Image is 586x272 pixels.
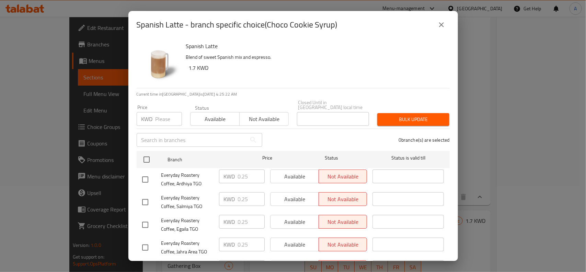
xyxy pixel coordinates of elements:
[383,115,444,124] span: Bulk update
[224,195,235,203] p: KWD
[433,17,450,33] button: close
[137,91,450,97] p: Current time in [GEOGRAPHIC_DATA] is [DATE] 4:25:22 AM
[224,172,235,181] p: KWD
[156,112,182,126] input: Please enter price
[161,216,214,233] span: Everyday Roastery Coffee, Egaila TGO
[377,113,449,126] button: Bulk update
[137,41,181,85] img: Spanish Latte
[244,154,290,162] span: Price
[161,239,214,256] span: Everyday Roastery Coffee, Jahra Area TGO
[186,41,444,51] h6: Spanish Latte
[242,114,286,124] span: Not available
[372,154,444,162] span: Status is valid till
[186,53,444,62] p: Blend of sweet Spanish mix and espresso.
[239,112,289,126] button: Not available
[161,171,214,188] span: Everyday Roastery Coffee, Ardhiya TGO
[238,215,265,229] input: Please enter price
[189,63,444,73] h6: 1.7 KWD
[168,155,239,164] span: Branch
[238,238,265,251] input: Please enter price
[137,133,246,147] input: Search in branches
[141,115,153,123] p: KWD
[161,194,214,211] span: Everyday Roastery Coffee, Salmiya TGO
[224,218,235,226] p: KWD
[238,170,265,183] input: Please enter price
[224,240,235,249] p: KWD
[190,112,240,126] button: Available
[399,137,450,143] p: 0 branche(s) are selected
[238,192,265,206] input: Please enter price
[137,19,337,30] h2: Spanish Latte - branch specific choice(Choco Cookie Syrup)
[193,114,237,124] span: Available
[296,154,367,162] span: Status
